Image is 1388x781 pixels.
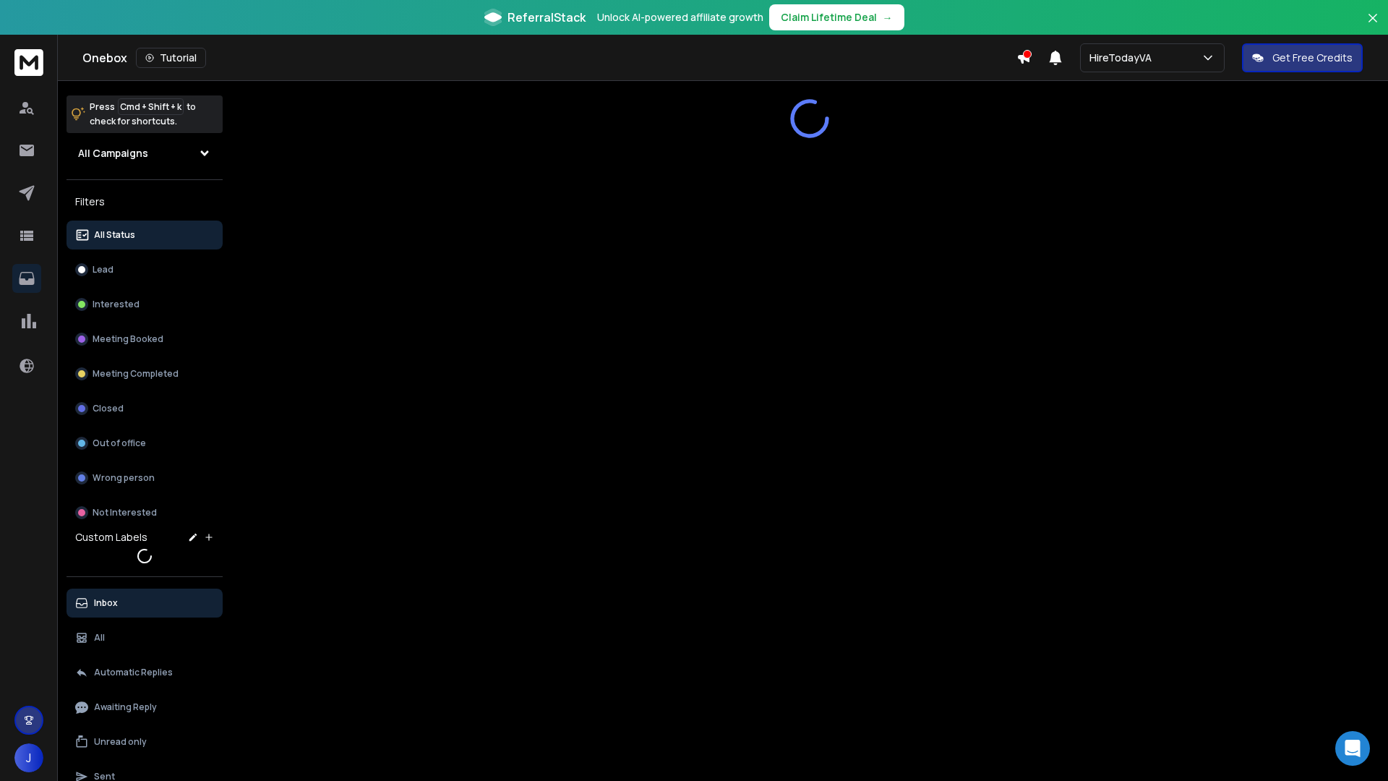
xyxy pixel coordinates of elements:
[93,438,146,449] p: Out of office
[82,48,1016,68] div: Onebox
[75,530,147,545] h3: Custom Labels
[67,464,223,492] button: Wrong person
[14,743,43,772] button: J
[78,146,148,161] h1: All Campaigns
[67,255,223,284] button: Lead
[67,325,223,354] button: Meeting Booked
[1335,731,1370,766] div: Open Intercom Messenger
[1089,51,1157,65] p: HireTodayVA
[94,632,105,644] p: All
[93,333,163,345] p: Meeting Booked
[67,727,223,756] button: Unread only
[1363,9,1382,43] button: Close banner
[597,10,763,25] p: Unlock AI-powered affiliate growth
[93,472,155,484] p: Wrong person
[67,498,223,527] button: Not Interested
[93,403,124,414] p: Closed
[94,667,173,678] p: Automatic Replies
[67,429,223,458] button: Out of office
[1242,43,1363,72] button: Get Free Credits
[93,299,140,310] p: Interested
[90,100,196,129] p: Press to check for shortcuts.
[67,221,223,249] button: All Status
[94,701,157,713] p: Awaiting Reply
[118,98,184,115] span: Cmd + Shift + k
[769,4,904,30] button: Claim Lifetime Deal→
[136,48,206,68] button: Tutorial
[67,658,223,687] button: Automatic Replies
[67,139,223,168] button: All Campaigns
[67,623,223,652] button: All
[67,394,223,423] button: Closed
[67,192,223,212] h3: Filters
[93,368,179,380] p: Meeting Completed
[94,736,147,748] p: Unread only
[93,507,157,518] p: Not Interested
[67,290,223,319] button: Interested
[93,264,113,276] p: Lead
[67,589,223,618] button: Inbox
[507,9,586,26] span: ReferralStack
[67,693,223,722] button: Awaiting Reply
[94,229,135,241] p: All Status
[1272,51,1353,65] p: Get Free Credits
[67,359,223,388] button: Meeting Completed
[883,10,893,25] span: →
[94,597,118,609] p: Inbox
